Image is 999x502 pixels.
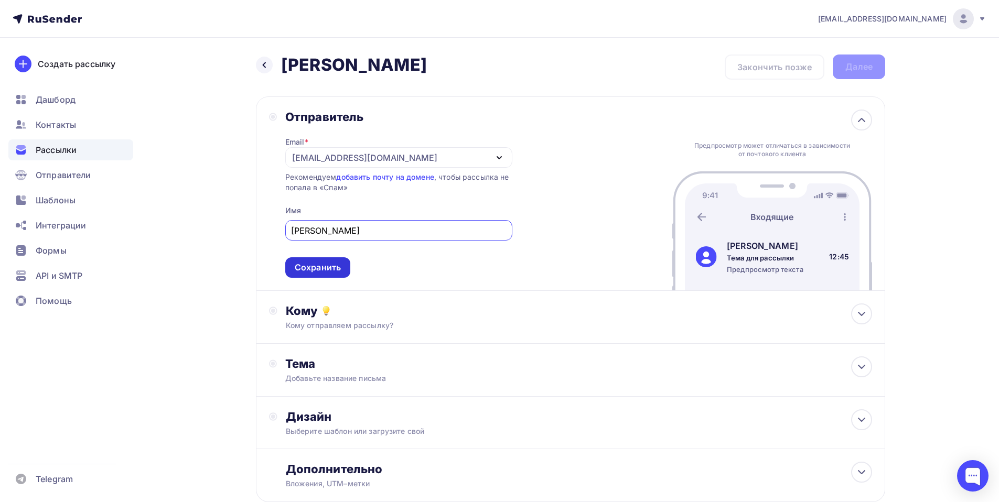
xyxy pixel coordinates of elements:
span: Контакты [36,118,76,131]
div: Предпросмотр текста [727,265,803,274]
div: Добавьте название письма [285,373,472,384]
div: Email [285,137,308,147]
a: Шаблоны [8,190,133,211]
div: Кому отправляем рассылку? [286,320,814,331]
span: Telegram [36,473,73,485]
h2: [PERSON_NAME] [281,54,427,75]
div: Предпросмотр может отличаться в зависимости от почтового клиента [692,141,853,158]
span: Шаблоны [36,194,76,206]
a: добавить почту на домене [336,172,434,181]
div: [PERSON_NAME] [727,239,803,252]
span: [EMAIL_ADDRESS][DOMAIN_NAME] [818,14,947,24]
div: Тема [285,356,492,371]
div: Дизайн [286,409,872,424]
div: Сохранить [295,261,341,274]
a: Контакты [8,114,133,135]
a: Отправители [8,165,133,185]
div: Тема для рассылки [727,253,803,263]
span: Дашборд [36,93,76,106]
div: Выберите шаблон или загрузите свой [286,426,814,436]
span: Отправители [36,169,91,181]
button: [EMAIL_ADDRESS][DOMAIN_NAME] [285,147,512,168]
div: Дополнительно [286,462,872,476]
div: 12:45 [829,252,849,262]
div: Имя [285,205,301,216]
span: Помощь [36,294,72,307]
span: Интеграции [36,219,86,232]
div: Создать рассылку [38,58,115,70]
a: Дашборд [8,89,133,110]
span: API и SMTP [36,269,82,282]
div: Отправитель [285,110,512,124]
div: [EMAIL_ADDRESS][DOMAIN_NAME] [292,151,437,164]
a: [EMAIL_ADDRESS][DOMAIN_NAME] [818,8,986,29]
div: Рекомендуем , чтобы рассылка не попала в «Спам» [285,172,512,193]
div: Вложения, UTM–метки [286,478,814,489]
a: Формы [8,240,133,261]
div: Кому [286,303,872,318]
span: Формы [36,244,67,257]
a: Рассылки [8,139,133,160]
span: Рассылки [36,144,77,156]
